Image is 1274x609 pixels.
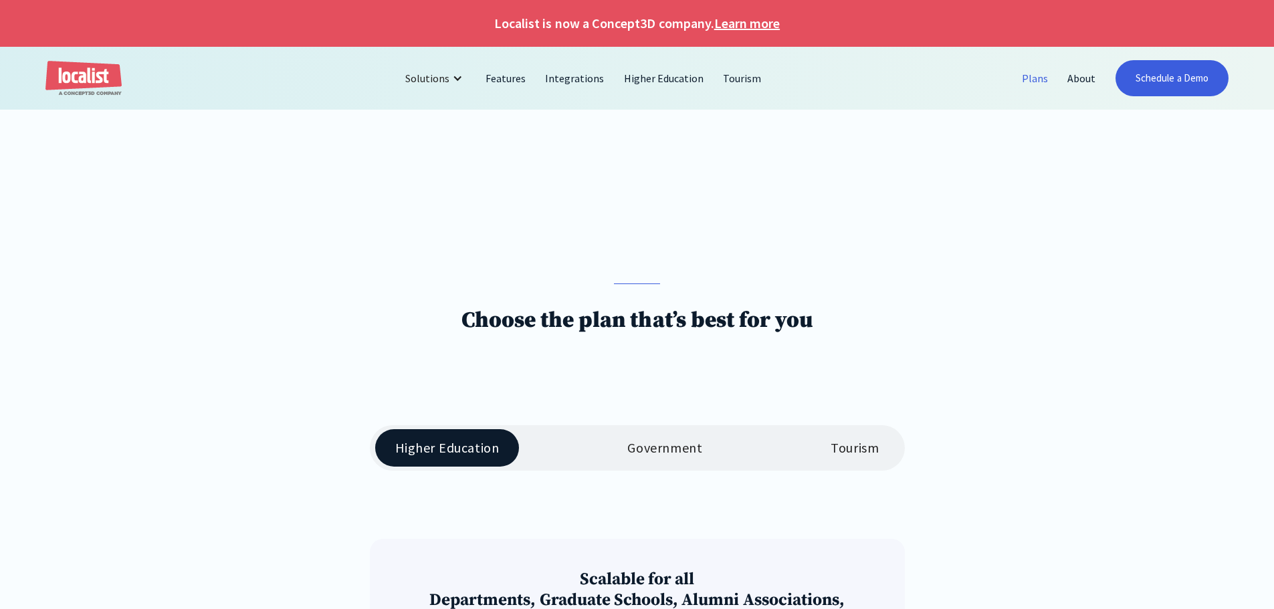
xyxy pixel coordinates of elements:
[476,62,536,94] a: Features
[1013,62,1058,94] a: Plans
[1116,60,1229,96] a: Schedule a Demo
[714,13,780,33] a: Learn more
[714,62,771,94] a: Tourism
[395,440,500,456] div: Higher Education
[615,62,714,94] a: Higher Education
[405,70,449,86] div: Solutions
[1058,62,1105,94] a: About
[536,62,614,94] a: Integrations
[627,440,702,456] div: Government
[831,440,879,456] div: Tourism
[45,61,122,96] a: home
[461,307,813,334] h1: Choose the plan that’s best for you
[395,62,476,94] div: Solutions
